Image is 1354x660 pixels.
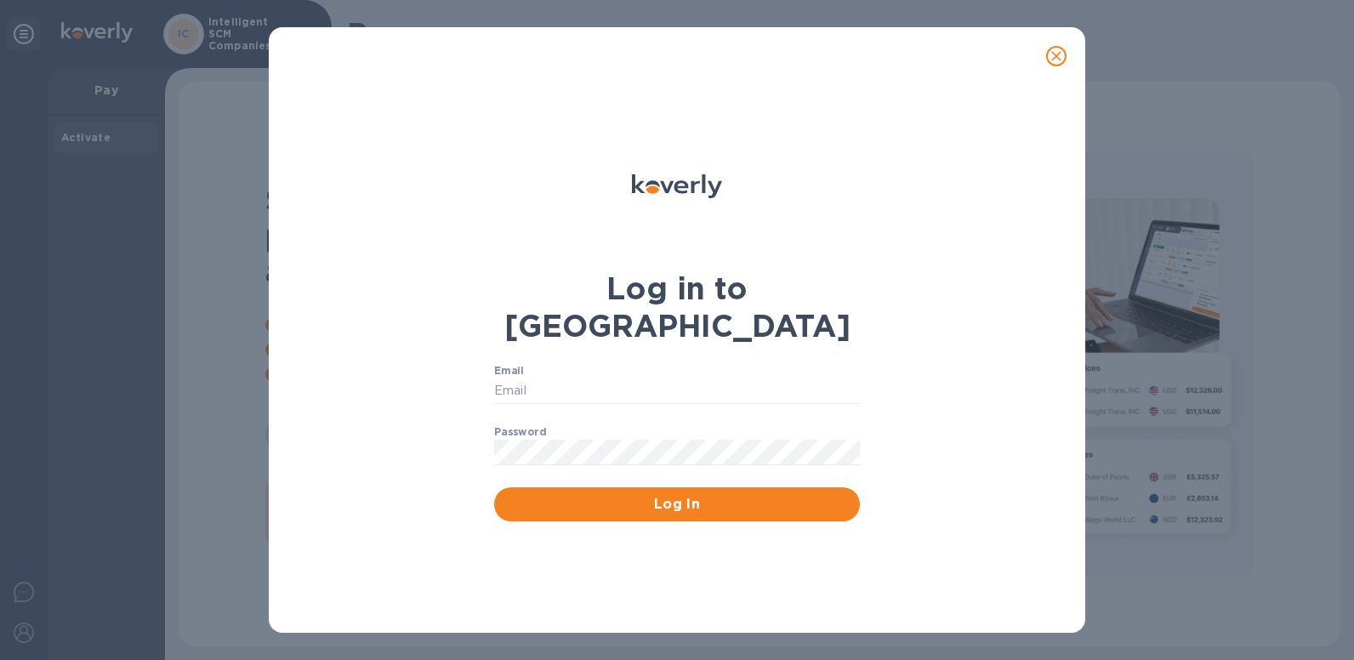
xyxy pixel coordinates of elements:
button: Log In [494,487,860,521]
label: Email [494,367,524,377]
img: Koverly [632,174,722,198]
b: Log in to [GEOGRAPHIC_DATA] [504,270,851,344]
input: Email [494,378,860,404]
button: close [1036,36,1077,77]
span: Log In [508,494,846,515]
label: Password [494,427,546,437]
